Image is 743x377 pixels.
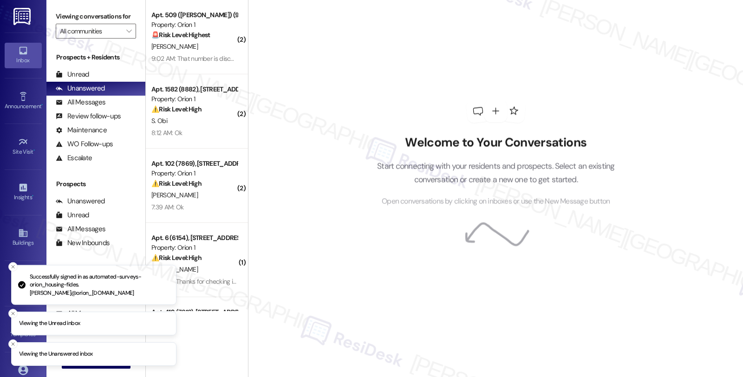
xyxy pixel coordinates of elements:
[33,147,35,154] span: •
[56,153,92,163] div: Escalate
[151,179,202,188] strong: ⚠️ Risk Level: High
[363,135,629,150] h2: Welcome to Your Conversations
[151,129,182,137] div: 8:12 AM: Ok
[60,24,121,39] input: All communities
[151,84,237,94] div: Apt. 1582 (8882), [STREET_ADDRESS]
[151,31,210,39] strong: 🚨 Risk Level: Highest
[363,160,629,186] p: Start connecting with your residents and prospects. Select an existing conversation or create a n...
[5,317,42,342] a: Templates •
[151,243,237,253] div: Property: Orion 1
[8,262,18,271] button: Close toast
[151,20,237,30] div: Property: Orion 1
[13,8,33,25] img: ResiDesk Logo
[56,125,107,135] div: Maintenance
[151,159,237,169] div: Apt. 102 (7869), [STREET_ADDRESS]
[5,180,42,205] a: Insights •
[56,70,89,79] div: Unread
[151,94,237,104] div: Property: Orion 1
[56,111,121,121] div: Review follow-ups
[151,169,237,178] div: Property: Orion 1
[5,225,42,250] a: Buildings
[151,307,237,317] div: Apt. 410 (7818), [STREET_ADDRESS][PERSON_NAME]
[41,102,43,108] span: •
[56,224,105,234] div: All Messages
[151,191,198,199] span: [PERSON_NAME]
[56,139,113,149] div: WO Follow-ups
[56,238,110,248] div: New Inbounds
[56,210,89,220] div: Unread
[5,134,42,159] a: Site Visit •
[8,309,18,318] button: Close toast
[56,196,105,206] div: Unanswered
[382,196,610,208] span: Open conversations by clicking on inboxes or use the New Message button
[151,203,183,211] div: 7:39 AM: Ok
[5,43,42,68] a: Inbox
[56,97,105,107] div: All Messages
[8,339,18,349] button: Close toast
[19,350,93,358] p: Viewing the Unanswered inbox
[151,117,167,125] span: S. Obi
[30,273,169,297] p: Successfully signed in as automated-surveys-orion_housing-fides.[PERSON_NAME]@orion_[DOMAIN_NAME]
[46,179,145,189] div: Prospects
[126,27,131,35] i: 
[32,193,33,199] span: •
[151,10,237,20] div: Apt. 509 ([PERSON_NAME]) (9272), [STREET_ADDRESS][PERSON_NAME]
[19,319,80,328] p: Viewing the Unread inbox
[151,54,257,63] div: 9:02 AM: That number is disconnected
[151,233,237,243] div: Apt. 6 (6154), [STREET_ADDRESS]
[151,253,202,262] strong: ⚠️ Risk Level: High
[151,105,202,113] strong: ⚠️ Risk Level: High
[151,42,198,51] span: [PERSON_NAME]
[56,84,105,93] div: Unanswered
[56,9,136,24] label: Viewing conversations for
[46,52,145,62] div: Prospects + Residents
[5,271,42,296] a: Leads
